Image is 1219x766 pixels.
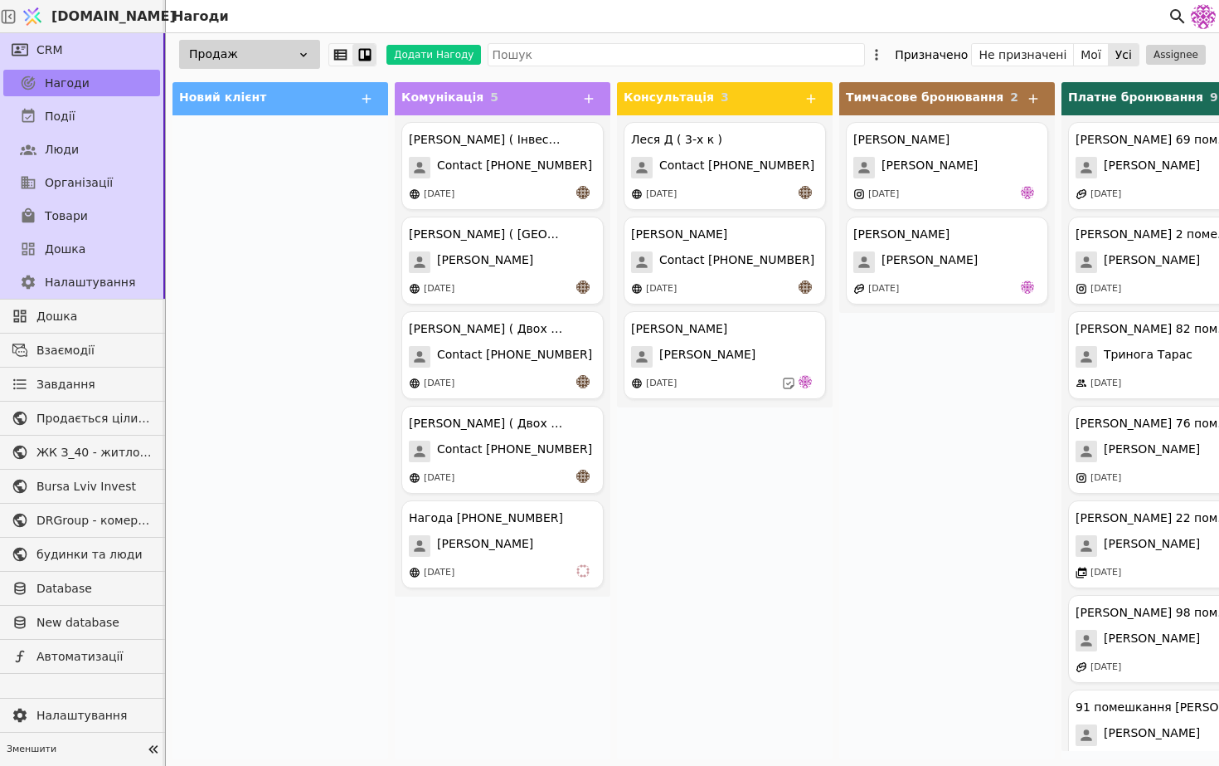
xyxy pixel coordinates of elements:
span: [PERSON_NAME] [1104,441,1200,462]
span: [PERSON_NAME] [437,535,533,557]
div: [PERSON_NAME] [631,320,727,338]
span: Зменшити [7,743,142,757]
a: Database [3,575,160,602]
div: [PERSON_NAME] ( Двох к для дочки ) [409,320,566,338]
img: Logo [20,1,45,32]
div: [PERSON_NAME][PERSON_NAME][DATE]de [846,217,1048,305]
a: Взаємодії [3,337,160,363]
span: 3 [721,90,729,104]
a: Нагоди [3,70,160,96]
div: [DATE] [1090,282,1121,296]
span: Дошка [36,308,152,325]
img: online-store.svg [631,378,643,389]
div: [DATE] [424,282,454,296]
div: [DATE] [1090,661,1121,675]
img: instagram.svg [1076,472,1087,484]
span: будинки та люди [36,546,152,564]
img: online-store.svg [409,567,420,578]
img: online-store.svg [631,188,643,200]
div: [PERSON_NAME] [853,131,949,149]
img: instagram.svg [1076,283,1087,295]
div: Призначено [895,43,968,66]
span: Bursa Lviv Invest [36,478,152,495]
a: Події [3,103,160,129]
a: Автоматизації [3,643,160,670]
span: [PERSON_NAME] [881,251,978,273]
a: Дошка [3,236,160,262]
span: [PERSON_NAME] [1104,251,1200,273]
div: [PERSON_NAME] ( Інвестиція ) [409,131,566,149]
span: Платне бронювання [1068,90,1203,104]
span: Завдання [36,376,95,393]
img: affiliate-program.svg [1076,661,1087,673]
span: Contact [PHONE_NUMBER] [659,251,814,273]
span: Люди [45,141,79,159]
a: будинки та люди [3,541,160,568]
img: an [576,375,590,388]
span: New database [36,614,152,632]
span: [PERSON_NAME] [1104,725,1200,746]
button: Не призначені [972,43,1074,66]
div: [PERSON_NAME] [853,226,949,243]
span: [PERSON_NAME] [437,251,533,273]
input: Пошук [488,43,865,66]
div: [DATE] [1090,377,1121,391]
div: [PERSON_NAME]Contact [PHONE_NUMBER][DATE]an [624,217,826,305]
span: 2 [1010,90,1018,104]
div: [DATE] [646,188,677,202]
span: Події [45,108,75,125]
div: [PERSON_NAME] ( Двох к для себе )Contact [PHONE_NUMBER][DATE]an [401,406,604,494]
div: Леся Д ( 3-х к )Contact [PHONE_NUMBER][DATE]an [624,122,826,210]
img: 137b5da8a4f5046b86490006a8dec47a [1191,4,1216,29]
span: 5 [490,90,498,104]
span: Продається цілий будинок [PERSON_NAME] нерухомість [36,410,152,427]
img: an [576,186,590,199]
div: [DATE] [1090,471,1121,485]
div: [DATE] [646,377,677,391]
img: affiliate-program.svg [853,283,865,295]
span: [PERSON_NAME] [881,157,978,178]
a: Налаштування [3,702,160,729]
img: online-store.svg [409,472,420,484]
img: de [1021,186,1034,199]
span: Contact [PHONE_NUMBER] [659,157,814,178]
a: Дошка [3,303,160,329]
span: Товари [45,207,88,225]
div: [PERSON_NAME] ( Двох к для себе ) [409,415,566,432]
div: Леся Д ( 3-х к ) [631,131,722,149]
button: Усі [1109,43,1139,66]
img: an [799,186,812,199]
div: Продаж [179,40,320,69]
a: ЖК З_40 - житлова та комерційна нерухомість класу Преміум [3,439,160,466]
span: Налаштування [36,707,152,725]
a: Люди [3,136,160,163]
div: [PERSON_NAME] [631,226,727,243]
span: Взаємодії [36,342,152,359]
span: Тимчасове бронювання [846,90,1003,104]
span: ЖК З_40 - житлова та комерційна нерухомість класу Преміум [36,444,152,461]
span: Нагоди [45,75,90,92]
a: Налаштування [3,269,160,295]
span: Дошка [45,241,85,258]
button: Мої [1074,43,1109,66]
span: DRGroup - комерційна нерухоомість [36,512,152,529]
a: Додати Нагоду [376,45,481,65]
span: Автоматизації [36,648,152,666]
span: [PERSON_NAME] [659,346,755,368]
span: Налаштування [45,274,135,291]
h2: Нагоди [166,7,229,27]
div: [PERSON_NAME][PERSON_NAME][DATE]de [624,311,826,399]
img: an [576,281,590,294]
img: online-store.svg [631,283,643,295]
span: Database [36,580,152,598]
div: [DATE] [868,282,899,296]
span: Новий клієнт [179,90,266,104]
div: [PERSON_NAME][PERSON_NAME][DATE]de [846,122,1048,210]
div: [DATE] [868,188,899,202]
img: vi [576,564,590,578]
span: [PERSON_NAME] [1104,630,1200,651]
div: [PERSON_NAME] ( [GEOGRAPHIC_DATA] )[PERSON_NAME][DATE]an [401,217,604,305]
span: Організації [45,174,113,192]
span: Contact [PHONE_NUMBER] [437,157,592,178]
img: people.svg [1076,378,1087,389]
